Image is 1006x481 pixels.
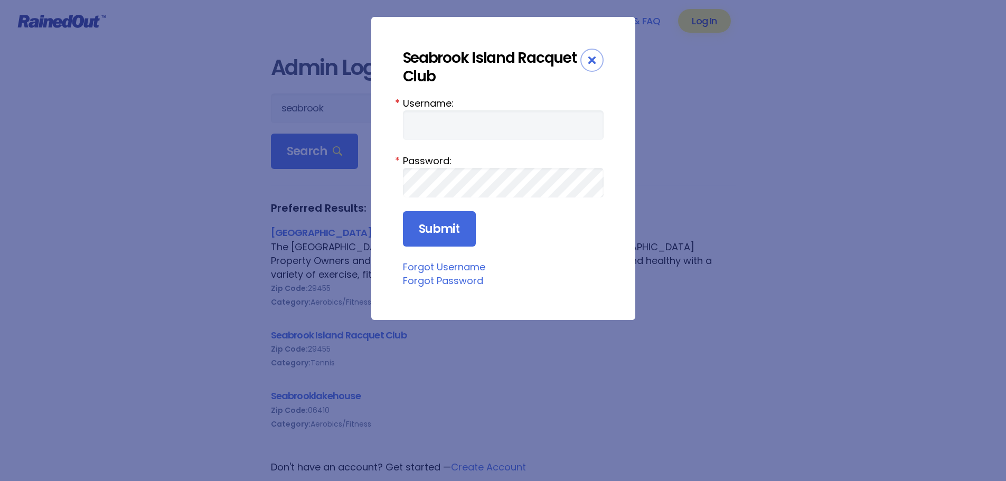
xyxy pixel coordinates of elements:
div: Close [580,49,604,72]
label: Password: [403,154,604,168]
input: Submit [403,211,476,247]
a: Forgot Username [403,260,485,273]
label: Username: [403,96,604,110]
div: Seabrook Island Racquet Club [403,49,580,86]
a: Forgot Password [403,274,483,287]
